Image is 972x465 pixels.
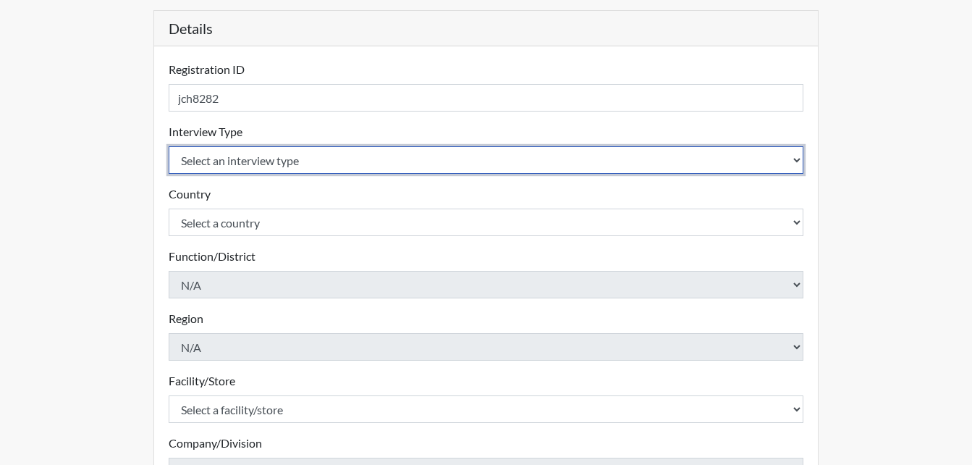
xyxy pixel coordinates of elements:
[169,61,245,78] label: Registration ID
[154,11,819,46] h5: Details
[169,310,203,327] label: Region
[169,248,255,265] label: Function/District
[169,372,235,390] label: Facility/Store
[169,84,804,112] input: Insert a Registration ID, which needs to be a unique alphanumeric value for each interviewee
[169,435,262,452] label: Company/Division
[169,185,211,203] label: Country
[169,123,242,141] label: Interview Type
